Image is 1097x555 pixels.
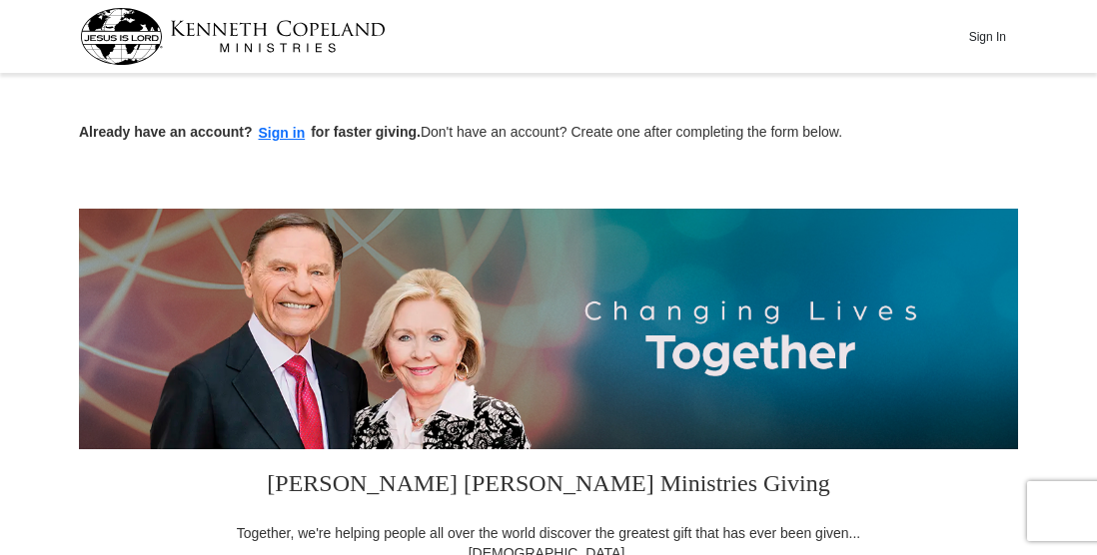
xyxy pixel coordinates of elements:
[253,122,312,145] button: Sign in
[79,122,1018,145] p: Don't have an account? Create one after completing the form below.
[79,124,421,140] strong: Already have an account? for faster giving.
[80,8,386,65] img: kcm-header-logo.svg
[957,21,1017,52] button: Sign In
[224,449,873,523] h3: [PERSON_NAME] [PERSON_NAME] Ministries Giving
